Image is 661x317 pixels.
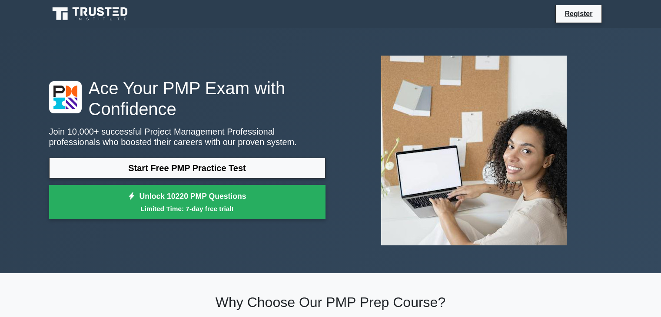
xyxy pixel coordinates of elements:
[60,204,315,214] small: Limited Time: 7-day free trial!
[49,158,326,178] a: Start Free PMP Practice Test
[49,78,326,119] h1: Ace Your PMP Exam with Confidence
[49,126,326,147] p: Join 10,000+ successful Project Management Professional professionals who boosted their careers w...
[559,8,598,19] a: Register
[49,185,326,220] a: Unlock 10220 PMP QuestionsLimited Time: 7-day free trial!
[49,294,612,310] h2: Why Choose Our PMP Prep Course?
